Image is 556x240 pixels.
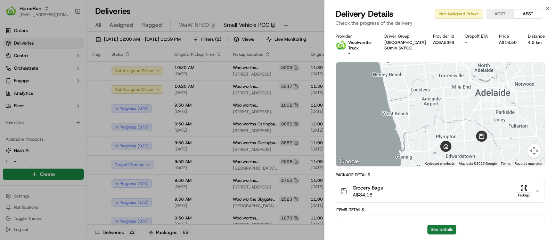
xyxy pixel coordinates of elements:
button: Grocery BagsA$84.16Pickup [336,180,545,202]
button: ACST [486,9,514,18]
div: A$16.50 [499,40,517,45]
div: Items Details [336,207,545,212]
span: A$84.16 [353,191,383,198]
div: [GEOGRAPHIC_DATA] 60min SVPOC [384,40,422,51]
div: - [465,40,488,45]
button: AEST [514,9,542,18]
div: Provider [336,33,373,39]
a: Open this area in Google Maps (opens a new window) [338,157,361,166]
p: Check the progress of the delivery [336,20,545,26]
button: Pickup [516,185,532,198]
span: Delivery Details [336,8,393,20]
img: Google [338,157,361,166]
button: Keyboard shortcuts [425,161,455,166]
button: AC6A53F8 [433,40,454,45]
span: Map data ©2025 Google [459,162,497,165]
div: Pickup [516,192,532,198]
img: ww.png [336,40,347,51]
div: 4.5 km [528,40,545,45]
div: Price [499,33,517,39]
a: Terms (opens in new tab) [501,162,510,165]
span: Grocery Bags [353,184,383,191]
div: Package Details [336,172,545,178]
p: Woolworths Truck [348,40,373,51]
div: Driver Group [384,33,422,39]
button: Map camera controls [527,144,541,158]
a: Report a map error [515,162,542,165]
button: See details [427,225,456,234]
div: Dropoff ETA [465,33,488,39]
span: - [348,51,350,56]
div: Distance [528,33,545,39]
div: Provider Id [433,33,454,39]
